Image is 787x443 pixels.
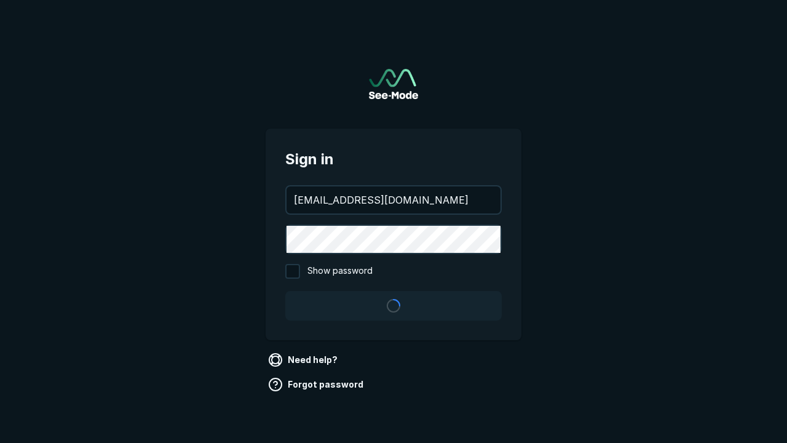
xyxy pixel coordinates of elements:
a: Forgot password [266,375,368,394]
img: See-Mode Logo [369,69,418,99]
a: Go to sign in [369,69,418,99]
span: Show password [307,264,373,279]
span: Sign in [285,148,502,170]
input: your@email.com [287,186,500,214]
a: Need help? [266,350,342,370]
